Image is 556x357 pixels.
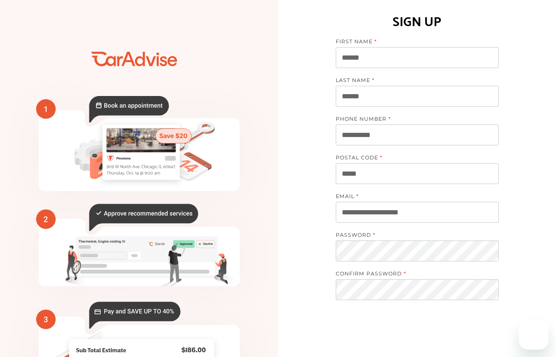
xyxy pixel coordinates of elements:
[336,154,489,163] label: POSTAL CODE
[336,38,489,47] label: FIRST NAME
[519,320,549,350] iframe: Button to launch messaging window
[346,321,488,357] iframe: reCAPTCHA
[336,77,489,86] label: LAST NAME
[393,9,441,31] h1: SIGN UP
[336,116,489,124] label: PHONE NUMBER
[336,193,489,202] label: EMAIL
[336,270,489,279] label: CONFIRM PASSWORD
[336,232,489,240] label: PASSWORD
